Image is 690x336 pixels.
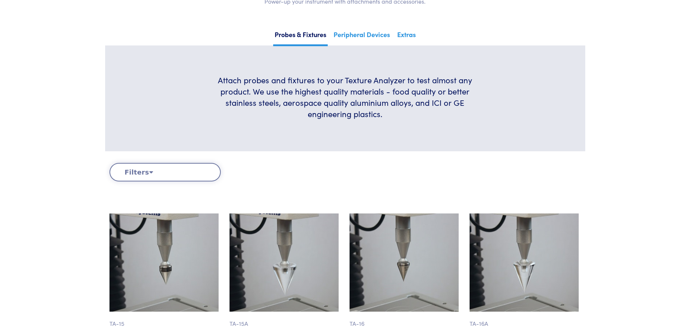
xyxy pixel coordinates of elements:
p: TA-16A [470,312,581,328]
button: Filters [109,163,221,181]
img: cone_ta-16a_40-degree_2.jpg [470,213,579,312]
p: TA-15A [230,312,341,328]
h6: Attach probes and fixtures to your Texture Analyzer to test almost any product. We use the highes... [209,75,481,119]
img: cone_ta-15a_45-degree_2.jpg [230,213,339,312]
a: Extras [396,28,417,44]
a: Peripheral Devices [332,28,391,44]
img: cone_ta-16_40-degree_2.jpg [350,213,459,312]
a: Probes & Fixtures [273,28,328,46]
p: TA-15 [109,312,221,328]
p: TA-16 [350,312,461,328]
img: cone_ta-15_45-degree_2.jpg [109,213,219,312]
